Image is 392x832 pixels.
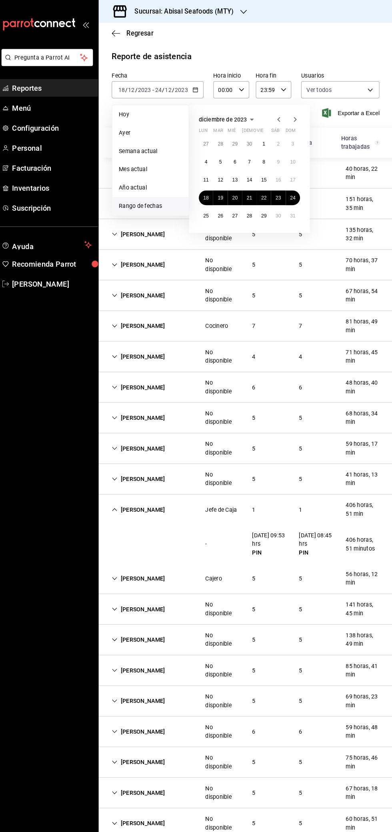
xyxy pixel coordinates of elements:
abbr: 10 de diciembre de 2023 [292,156,297,162]
abbr: 27 de diciembre de 2023 [235,209,240,214]
div: Row [104,245,392,275]
abbr: martes [216,126,226,134]
div: Cell [202,585,248,609]
div: Cell [294,650,310,664]
div: No disponible [208,768,242,785]
button: 4 de diciembre de 2023 [202,152,216,166]
abbr: domingo [287,126,297,134]
abbr: viernes [259,126,265,134]
button: 28 de noviembre de 2023 [216,134,230,148]
div: Cell [202,248,248,271]
div: Cell [202,705,248,728]
div: Row [104,552,392,582]
abbr: 27 de noviembre de 2023 [206,138,212,144]
div: Cell [110,650,176,664]
abbr: 29 de noviembre de 2023 [235,138,240,144]
span: diciembre de 2023 [202,114,249,120]
div: Row [104,612,392,642]
button: 27 de diciembre de 2023 [230,204,244,219]
div: Cell [294,462,310,477]
abbr: 28 de noviembre de 2023 [220,138,226,144]
button: 2 de diciembre de 2023 [273,134,287,148]
button: 26 de diciembre de 2023 [216,204,230,219]
button: 23 de diciembre de 2023 [273,187,287,201]
div: Row [104,155,392,185]
div: Cell [294,282,310,297]
abbr: 26 de diciembre de 2023 [220,209,226,214]
div: No disponible [208,371,242,388]
button: 31 de diciembre de 2023 [287,204,301,219]
abbr: 19 de diciembre de 2023 [220,191,226,197]
div: Cell [340,522,386,545]
div: Jefe de Caja [208,495,240,504]
span: / [166,85,168,91]
div: Cell [248,222,264,237]
div: Row [104,455,392,485]
div: Cell [340,428,386,451]
div: Cell [340,585,386,609]
input: -- [159,85,166,91]
span: Año actual [124,180,186,188]
abbr: 15 de diciembre de 2023 [263,174,268,179]
h3: Sucursal: Abisal Seafoods (MTY) [133,6,236,16]
div: Cell [248,462,264,477]
div: Cell [248,372,264,387]
div: Cell [294,590,310,605]
abbr: 1 de diciembre de 2023 [264,138,267,144]
abbr: 9 de diciembre de 2023 [278,156,281,162]
button: 29 de diciembre de 2023 [259,204,273,219]
button: 1 de diciembre de 2023 [259,134,273,148]
span: Menú [19,100,97,111]
span: Regresar [131,29,158,36]
button: 10 de diciembre de 2023 [287,152,301,166]
label: Usuarios [302,72,379,77]
div: Cell [110,710,176,724]
abbr: 22 de diciembre de 2023 [263,191,268,197]
span: Rango de fechas [124,198,186,206]
div: Cell [202,735,248,758]
span: Ver todos [308,84,332,92]
div: Row [104,425,392,455]
div: Cell [294,740,310,754]
div: Cell [110,342,176,357]
div: Row [104,514,392,552]
span: [PERSON_NAME] [19,273,97,284]
abbr: 13 de diciembre de 2023 [235,174,240,179]
div: Cell [294,342,310,357]
div: Cell [294,620,310,634]
button: Regresar [117,29,158,36]
div: Row [104,335,392,365]
div: Cell [340,615,386,638]
div: Cell [248,312,264,327]
abbr: 6 de diciembre de 2023 [236,156,239,162]
div: Cell [340,368,386,391]
div: Row [104,702,392,732]
div: Cell [294,800,310,814]
span: Suscripción [19,198,97,209]
button: 8 de diciembre de 2023 [259,152,273,166]
div: Cocinero [208,315,231,324]
button: 20 de diciembre de 2023 [230,187,244,201]
abbr: 8 de diciembre de 2023 [264,156,267,162]
div: Cell [248,252,264,267]
div: Cell [248,590,264,605]
abbr: 25 de diciembre de 2023 [206,209,212,214]
input: -- [169,85,176,91]
input: -- [132,85,140,91]
abbr: 14 de diciembre de 2023 [249,174,254,179]
div: Row [104,582,392,612]
div: Cell [110,492,176,507]
div: Cell [110,402,176,417]
div: Cell [110,770,176,784]
div: Cell [294,432,310,447]
div: Row [104,365,392,395]
abbr: 5 de diciembre de 2023 [222,156,225,162]
div: Cell [340,248,386,271]
div: Cell [248,517,294,549]
span: - [156,85,158,91]
div: Cell [202,398,248,421]
abbr: 30 de diciembre de 2023 [277,209,282,214]
abbr: 20 de diciembre de 2023 [235,191,240,197]
div: [DATE] 08:45 hrs [300,521,334,537]
div: No disponible [208,798,242,815]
